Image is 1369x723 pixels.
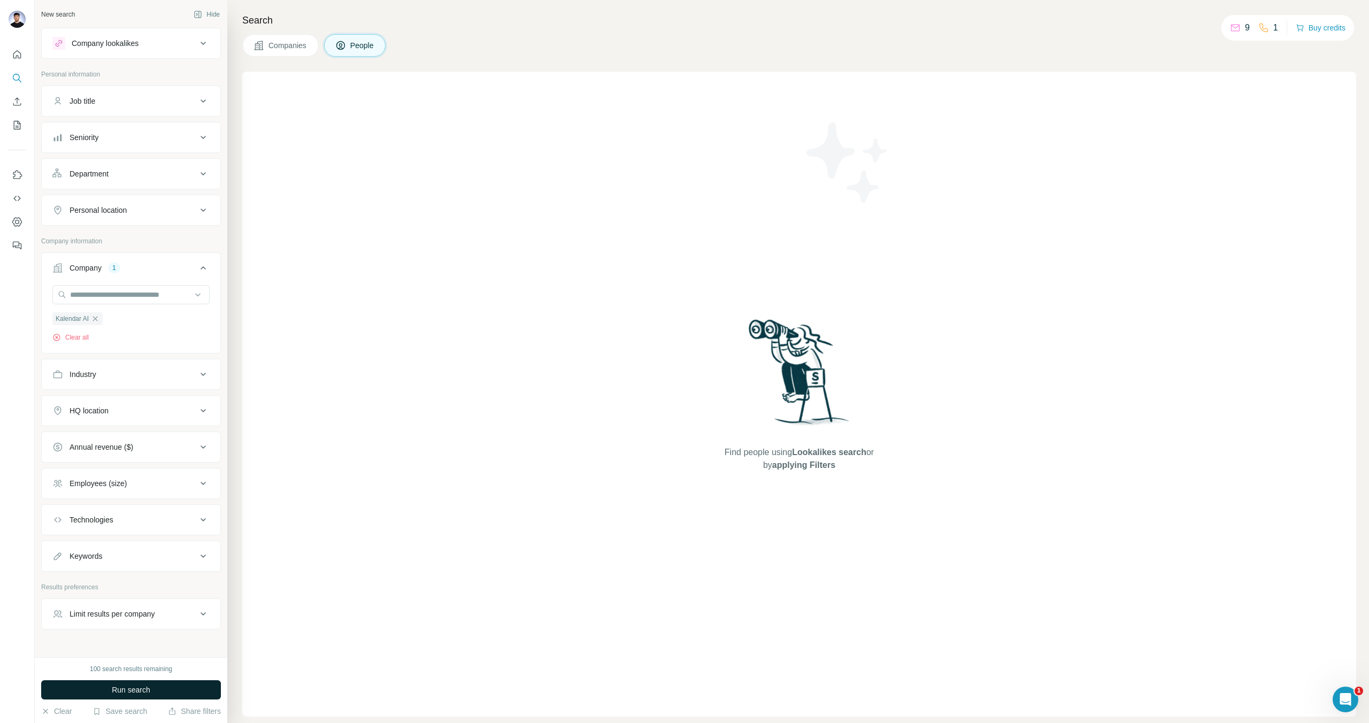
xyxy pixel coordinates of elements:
div: Job title [70,96,95,106]
button: Seniority [42,125,220,150]
img: Surfe Illustration - Stars [799,114,896,211]
button: Employees (size) [42,471,220,496]
span: Lookalikes search [792,448,866,457]
button: Hide [186,6,227,22]
span: Kalendar AI [56,314,89,324]
button: Run search [41,680,221,699]
div: Department [70,168,109,179]
p: 9 [1245,21,1250,34]
div: Annual revenue ($) [70,442,133,452]
img: Avatar [9,11,26,28]
button: Limit results per company [42,601,220,627]
p: Company information [41,236,221,246]
div: Company lookalikes [72,38,139,49]
iframe: Intercom live chat [1333,687,1358,712]
button: Company1 [42,255,220,285]
p: Results preferences [41,582,221,592]
button: Industry [42,361,220,387]
img: Surfe Illustration - Woman searching with binoculars [744,317,855,436]
button: Job title [42,88,220,114]
button: Department [42,161,220,187]
button: Search [9,68,26,88]
button: Technologies [42,507,220,533]
p: 1 [1273,21,1278,34]
button: Company lookalikes [42,30,220,56]
button: My lists [9,116,26,135]
div: Employees (size) [70,478,127,489]
button: Save search [93,706,147,717]
span: applying Filters [772,460,835,470]
button: Clear [41,706,72,717]
button: HQ location [42,398,220,424]
button: Dashboard [9,212,26,232]
div: 100 search results remaining [90,664,172,674]
span: Run search [112,684,150,695]
div: Seniority [70,132,98,143]
button: Clear all [52,333,89,342]
button: Use Surfe on LinkedIn [9,165,26,184]
button: Enrich CSV [9,92,26,111]
div: Technologies [70,514,113,525]
div: Personal location [70,205,127,216]
button: Quick start [9,45,26,64]
div: 1 [108,263,120,273]
span: People [350,40,375,51]
div: Keywords [70,551,102,562]
button: Annual revenue ($) [42,434,220,460]
div: Industry [70,369,96,380]
button: Use Surfe API [9,189,26,208]
button: Buy credits [1296,20,1345,35]
span: Companies [268,40,307,51]
h4: Search [242,13,1356,28]
div: Limit results per company [70,609,155,619]
span: 1 [1355,687,1363,695]
button: Share filters [168,706,221,717]
p: Personal information [41,70,221,79]
button: Personal location [42,197,220,223]
div: Company [70,263,102,273]
span: Find people using or by [713,446,885,472]
div: New search [41,10,75,19]
button: Keywords [42,543,220,569]
button: Feedback [9,236,26,255]
div: HQ location [70,405,109,416]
